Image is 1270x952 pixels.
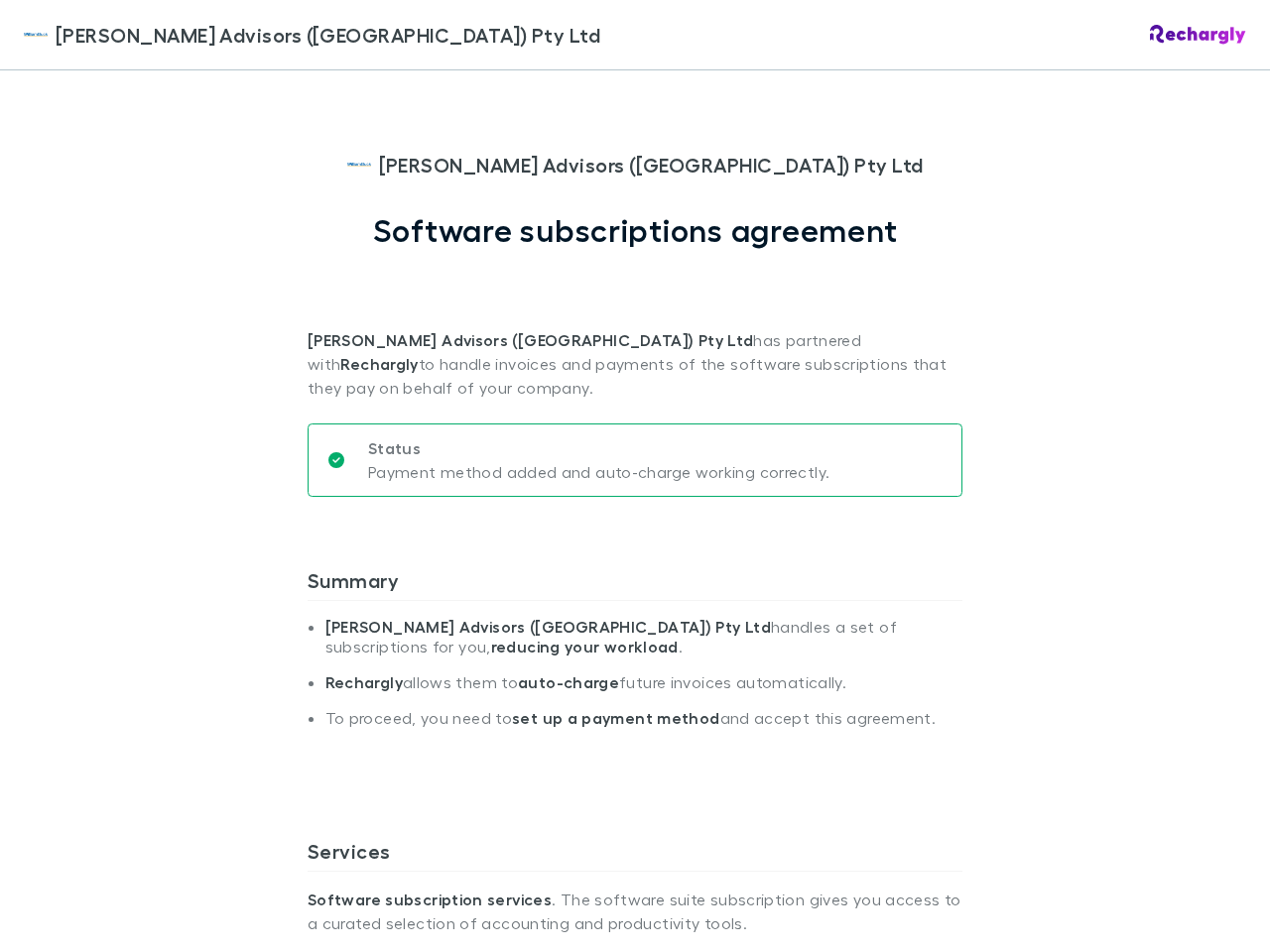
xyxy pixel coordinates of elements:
p: Status [368,436,829,460]
span: [PERSON_NAME] Advisors ([GEOGRAPHIC_DATA]) Pty Ltd [56,20,600,50]
li: To proceed, you need to and accept this agreement. [325,708,962,744]
strong: Rechargly [340,354,418,374]
strong: auto-charge [518,672,619,692]
h3: Summary [308,568,962,600]
img: Rechargly Logo [1150,25,1246,45]
strong: [PERSON_NAME] Advisors ([GEOGRAPHIC_DATA]) Pty Ltd [325,617,771,637]
p: has partnered with to handle invoices and payments of the software subscriptions that they pay on... [308,249,962,400]
strong: reducing your workload [491,637,679,656]
p: Payment method added and auto-charge working correctly. [368,460,829,484]
li: handles a set of subscriptions for you, . [325,617,962,672]
span: [PERSON_NAME] Advisors ([GEOGRAPHIC_DATA]) Pty Ltd [379,150,924,179]
strong: set up a payment method [512,708,719,728]
h3: Services [308,839,962,871]
img: William Buck Advisors (WA) Pty Ltd's Logo [24,23,48,47]
li: allows them to future invoices automatically. [325,672,962,708]
strong: [PERSON_NAME] Advisors ([GEOGRAPHIC_DATA]) Pty Ltd [308,330,753,350]
h1: Software subscriptions agreement [373,211,898,249]
strong: Rechargly [325,672,403,692]
strong: Software subscription services [308,890,552,909]
p: . The software suite subscription gives you access to a curated selection of accounting and produ... [308,872,962,951]
img: William Buck Advisors (WA) Pty Ltd's Logo [347,153,371,177]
